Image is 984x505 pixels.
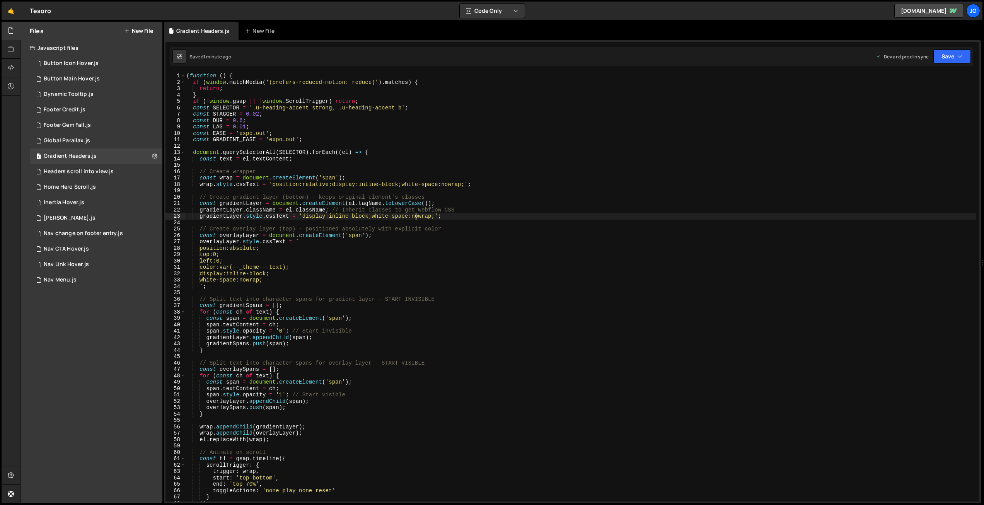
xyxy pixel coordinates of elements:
[165,302,185,309] div: 37
[165,379,185,386] div: 49
[189,53,231,60] div: Saved
[165,271,185,277] div: 32
[165,462,185,469] div: 62
[165,404,185,411] div: 53
[876,53,929,60] div: Dev and prod in sync
[165,162,185,169] div: 15
[30,195,162,210] div: 17308/48433.js
[165,92,185,99] div: 4
[44,75,100,82] div: Button Main Hover.js
[165,353,185,360] div: 45
[30,226,162,241] div: 17308/48464.js
[165,315,185,322] div: 39
[44,153,97,160] div: Gradient Headers.js
[165,417,185,424] div: 55
[165,232,185,239] div: 26
[460,4,525,18] button: Code Only
[165,175,185,181] div: 17
[44,215,96,222] div: [PERSON_NAME].js
[165,468,185,475] div: 63
[44,137,90,144] div: Global Parallax.js
[165,322,185,328] div: 40
[44,184,96,191] div: Home Hero Scroll.js
[245,27,277,35] div: New File
[165,334,185,341] div: 42
[30,87,162,102] div: 17308/48422.js
[44,122,91,129] div: Footer Gem Fall.js
[44,246,89,252] div: Nav CTA Hover.js
[165,341,185,347] div: 43
[165,373,185,379] div: 48
[165,85,185,92] div: 3
[30,179,162,195] div: 17308/48212.js
[165,437,185,443] div: 58
[933,49,971,63] button: Save
[966,4,980,18] a: Jo
[165,443,185,449] div: 59
[165,258,185,264] div: 30
[124,28,153,34] button: New File
[44,261,89,268] div: Nav Link Hover.js
[165,207,185,213] div: 22
[165,130,185,137] div: 10
[165,111,185,118] div: 7
[30,164,162,179] div: 17308/48441.js
[165,494,185,500] div: 67
[165,239,185,245] div: 27
[165,283,185,290] div: 34
[165,290,185,296] div: 35
[165,194,185,201] div: 20
[165,411,185,418] div: 54
[165,73,185,79] div: 1
[165,143,185,150] div: 12
[165,181,185,188] div: 18
[165,366,185,373] div: 47
[165,449,185,456] div: 60
[30,102,162,118] div: 17308/48488.js
[165,456,185,462] div: 61
[165,488,185,494] div: 66
[44,230,123,237] div: Nav change on footer entry.js
[2,2,20,20] a: 🤙
[165,200,185,207] div: 21
[165,424,185,430] div: 56
[30,241,162,257] div: 17308/48125.js
[165,309,185,316] div: 38
[165,118,185,124] div: 8
[165,481,185,488] div: 65
[30,133,162,148] div: 17308/48388.js
[44,168,114,175] div: Headers scroll into view.js
[165,347,185,354] div: 44
[30,148,162,164] div: 17308/48367.js
[176,27,229,35] div: Gradient Headers.js
[30,257,162,272] div: 17308/48103.js
[165,105,185,111] div: 6
[165,251,185,258] div: 29
[894,4,964,18] a: [DOMAIN_NAME]
[165,277,185,283] div: 33
[165,430,185,437] div: 57
[165,386,185,392] div: 50
[165,98,185,105] div: 5
[30,71,162,87] div: 17308/48089.js
[30,210,162,226] div: 17308/48392.js
[30,56,162,71] div: 17308/48449.js
[165,79,185,86] div: 2
[165,226,185,232] div: 25
[165,245,185,252] div: 28
[165,213,185,220] div: 23
[165,220,185,226] div: 24
[20,40,162,56] div: Javascript files
[30,118,162,133] div: 17308/48450.js
[203,53,231,60] div: 1 minute ago
[165,398,185,405] div: 52
[165,360,185,367] div: 46
[165,149,185,156] div: 13
[44,199,84,206] div: Inertia Hover.js
[165,156,185,162] div: 14
[165,328,185,334] div: 41
[165,475,185,481] div: 64
[44,60,99,67] div: Button Icon Hover.js
[30,27,44,35] h2: Files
